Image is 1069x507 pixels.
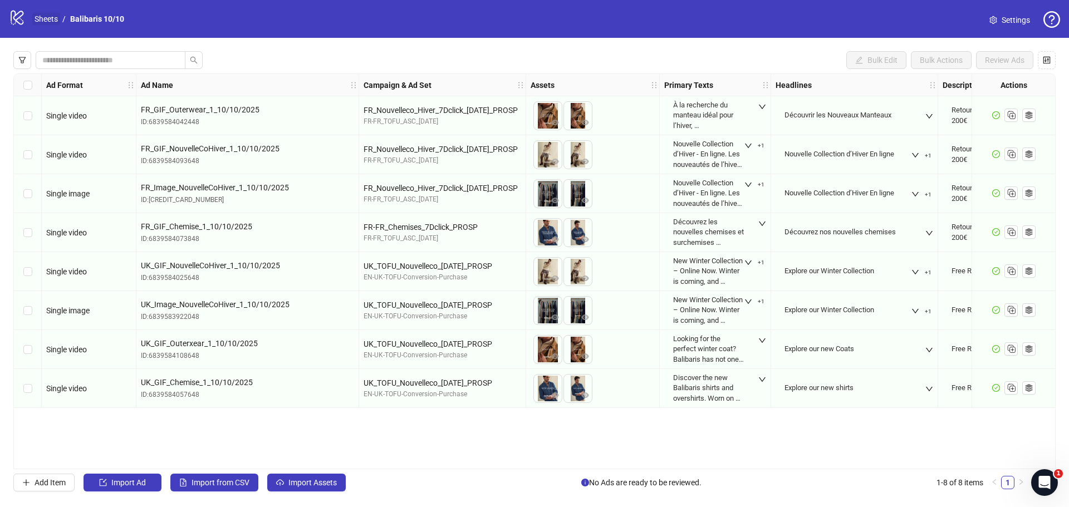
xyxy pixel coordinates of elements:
img: Asset 2 [564,180,592,208]
span: holder [357,81,365,89]
span: holder [135,81,143,89]
li: / [62,13,66,25]
div: À la recherche du manteau idéal pour l’hiver, [PERSON_NAME] n’a pas une, ni deux, mais trois répo... [673,100,744,131]
span: filter [18,56,26,64]
span: Single video [46,111,87,120]
div: ID: 6839584108648 [141,351,354,361]
strong: Ad Name [141,79,173,91]
div: Select row 3 [14,174,42,213]
div: UK_TOFU_Nouvelleco_[DATE]_PROSP [364,377,521,389]
span: check-circle [992,228,1000,236]
button: Configure table settings [1038,51,1056,69]
button: Import Ad [84,474,161,491]
strong: Campaign & Ad Set [364,79,431,91]
strong: Ad Format [46,79,83,91]
button: Preview [578,116,592,130]
span: down [744,298,752,306]
span: down [744,142,752,150]
div: ID: 6839584042448 [141,117,354,127]
img: Asset 1 [534,141,562,169]
div: Select row 8 [14,369,42,408]
span: check-circle [992,267,1000,275]
div: FR-FR_TOFU_ASC_[DATE] [364,194,521,205]
span: down [758,220,766,228]
button: Preview [578,233,592,247]
span: holder [936,81,944,89]
strong: Descriptions [943,79,987,91]
strong: Primary Texts [664,79,713,91]
span: holder [524,81,532,89]
button: Preview [578,389,592,402]
span: check-circle [992,189,1000,197]
svg: Duplicate [1006,304,1017,315]
button: +1 [907,188,936,201]
svg: ad template [1025,384,1033,392]
img: Asset 1 [534,375,562,402]
span: check-circle [992,345,1000,353]
div: FR_Nouvelleco_Hiver_7Dclick_[DATE]_PROSP [364,182,521,194]
svg: ad template [1025,306,1033,314]
span: +1 [925,152,931,159]
span: down [758,337,766,344]
img: Asset 1 [534,102,562,130]
span: down [911,307,919,315]
span: file-excel [179,479,187,486]
div: Découvrir les Nouveaux Manteaux [784,110,891,120]
button: +1 [907,266,936,279]
div: Select row 2 [14,135,42,174]
span: +1 [925,269,931,276]
button: Preview [548,350,562,363]
svg: ad template [1025,345,1033,353]
button: +1 [740,139,769,152]
span: Single image [46,189,90,198]
span: plus [22,479,30,486]
span: eye [581,157,589,165]
span: Single video [46,228,87,237]
button: Preview [578,155,592,169]
span: eye [551,157,559,165]
div: Select row 7 [14,330,42,369]
div: ID: 6839584025648 [141,273,354,283]
span: eye [581,391,589,399]
iframe: Intercom live chat [1031,469,1058,496]
span: Single video [46,384,87,393]
span: holder [127,81,135,89]
li: 1 [1001,476,1014,489]
img: Asset 2 [564,297,592,324]
span: eye [581,274,589,282]
span: holder [658,81,666,89]
span: import [99,479,107,486]
div: Resize Ad Name column [356,74,359,96]
div: Resize Assets column [656,74,659,96]
span: +1 [758,181,764,188]
div: Explore our new Coats [784,344,854,354]
span: holder [350,81,357,89]
div: Nouvelle Collection d’Hiver En ligne [784,149,894,159]
span: check-circle [992,111,1000,119]
button: Import Assets [267,474,346,491]
span: +1 [758,142,764,149]
span: +1 [925,308,931,315]
div: EN-UK-TOFU-Conversion-Purchase [364,311,521,322]
svg: ad template [1025,111,1033,119]
span: down [925,346,933,354]
div: Select row 5 [14,252,42,291]
div: Discover the new Balibaris shirts and overshirts. Worn on their own or layered, buttoned or open,... [673,373,744,403]
svg: Duplicate [1006,109,1017,120]
div: New Winter Collection – Online Now. Winter is coming, and Balibaris is turning up the warmth. Thi... [673,295,744,326]
span: UK_GIF_NouvelleCoHiver_1_10/10/2025 [141,259,354,272]
div: ID: 6839583922048 [141,312,354,322]
button: Bulk Actions [911,51,972,69]
div: FR-FR_TOFU_ASC_[DATE] [364,233,521,244]
svg: ad template [1025,228,1033,236]
span: down [744,181,752,189]
div: Select row 6 [14,291,42,330]
div: Nouvelle Collection d’Hiver En ligne [784,188,894,198]
button: Preview [548,272,562,286]
span: right [1018,479,1024,485]
li: Previous Page [988,476,1001,489]
span: eye [581,119,589,126]
div: FR_Nouvelleco_Hiver_7Dclick_[DATE]_PROSP [364,143,521,155]
span: Single video [46,345,87,354]
button: Preview [578,350,592,363]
